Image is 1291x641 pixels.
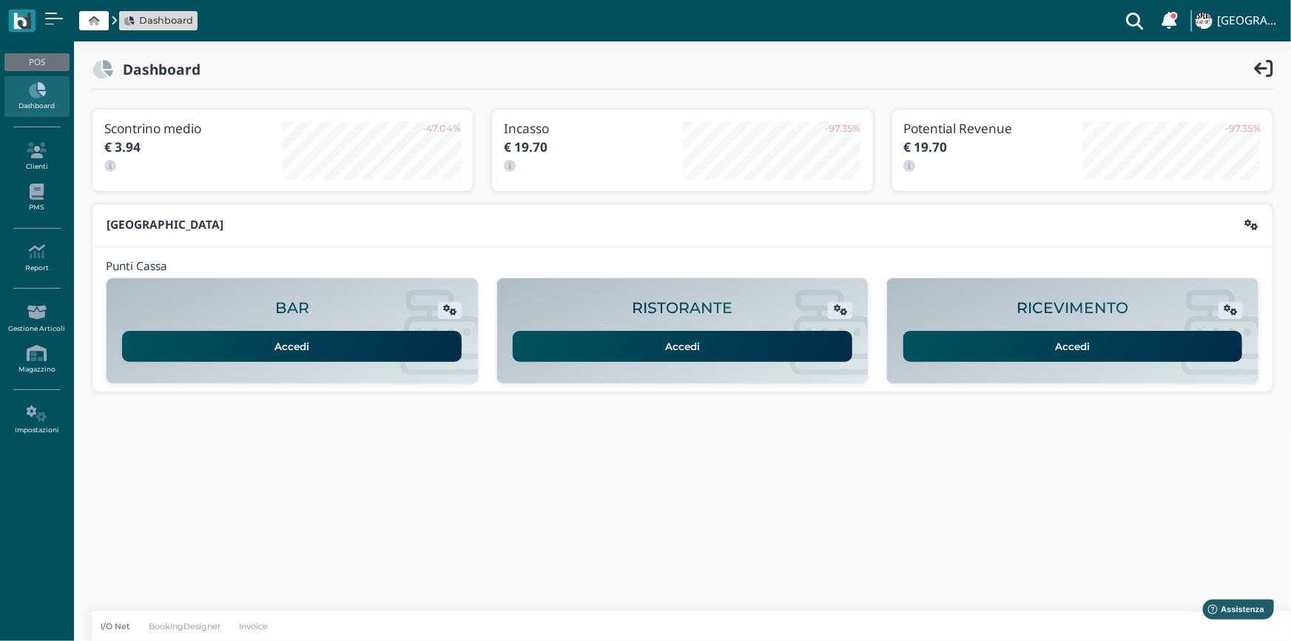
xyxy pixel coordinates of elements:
[632,300,732,317] h2: RISTORANTE
[4,339,69,380] a: Magazzino
[139,13,193,27] span: Dashboard
[124,13,193,27] a: Dashboard
[4,238,69,278] a: Report
[106,261,167,273] h4: Punti Cassa
[107,217,223,232] b: [GEOGRAPHIC_DATA]
[1017,300,1129,317] h2: RICEVIMENTO
[1217,15,1282,27] h4: [GEOGRAPHIC_DATA]
[13,13,30,30] img: logo
[104,138,141,155] b: € 3.94
[4,298,69,339] a: Gestione Articoli
[904,138,948,155] b: € 19.70
[113,61,200,77] h2: Dashboard
[4,53,69,71] div: POS
[504,121,682,135] h3: Incasso
[122,331,462,362] a: Accedi
[1196,13,1212,29] img: ...
[104,121,283,135] h3: Scontrino medio
[275,300,309,317] h2: BAR
[903,331,1243,362] a: Accedi
[1186,595,1278,628] iframe: Help widget launcher
[904,121,1082,135] h3: Potential Revenue
[513,331,852,362] a: Accedi
[4,76,69,117] a: Dashboard
[4,400,69,440] a: Impostazioni
[1193,3,1282,38] a: ... [GEOGRAPHIC_DATA]
[44,12,98,23] span: Assistenza
[4,178,69,218] a: PMS
[4,136,69,177] a: Clienti
[504,138,547,155] b: € 19.70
